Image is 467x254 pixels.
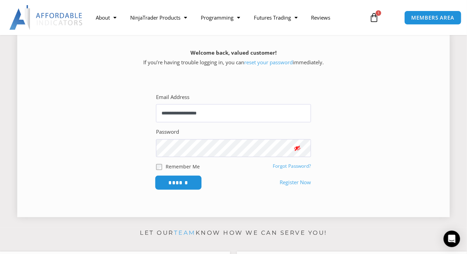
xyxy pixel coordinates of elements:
a: Register Now [280,178,311,187]
a: About [89,10,123,25]
img: LogoAI | Affordable Indicators – NinjaTrader [9,5,83,30]
span: MEMBERS AREA [412,15,455,20]
div: Open Intercom Messenger [444,231,460,247]
a: Futures Trading [247,10,304,25]
a: team [174,229,196,236]
label: Remember Me [166,163,200,170]
span: 1 [376,10,381,16]
a: MEMBERS AREA [404,11,462,25]
a: Forgot Password? [273,163,311,169]
label: Password [156,127,179,137]
a: Programming [194,10,247,25]
nav: Menu [89,10,364,25]
strong: Welcome back, valued customer! [190,49,277,56]
p: If you’re having trouble logging in, you can immediately. [29,48,438,67]
label: Email Address [156,92,189,102]
a: Reviews [304,10,338,25]
button: Show password [283,139,311,157]
a: reset your password [244,59,293,66]
a: 1 [359,8,389,27]
a: NinjaTrader Products [123,10,194,25]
